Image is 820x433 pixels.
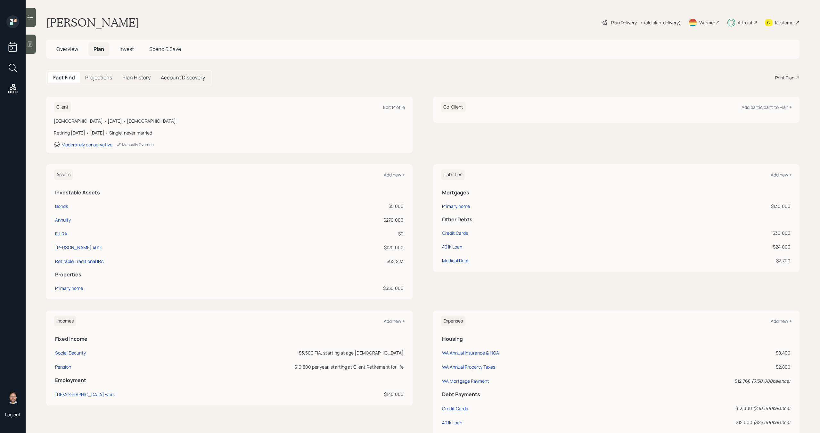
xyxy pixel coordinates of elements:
[181,349,404,356] div: $3,500 PIA, starting at age [DEMOGRAPHIC_DATA]
[771,318,792,324] div: Add new +
[54,102,71,112] h6: Client
[55,336,404,342] h5: Fixed Income
[441,169,465,180] h6: Liabilities
[699,19,715,26] div: Warmer
[775,19,795,26] div: Kustomer
[54,129,405,136] div: Retiring [DATE] • [DATE] • Single, never married
[751,378,791,384] i: ( $130,000 balance)
[55,391,115,397] div: [DEMOGRAPHIC_DATA] work
[53,75,75,81] h5: Fact Find
[85,75,112,81] h5: Projections
[442,257,469,264] div: Medical Debt
[442,405,468,412] div: Credit Cards
[55,216,71,223] div: Annuity
[55,258,104,265] div: Retirable Traditional IRA
[442,230,468,236] div: Credit Cards
[441,316,465,326] h6: Expenses
[441,102,466,112] h6: Co-Client
[635,419,791,426] div: $12,000
[55,350,86,356] div: Social Security
[442,391,791,397] h5: Debt Payments
[55,244,102,251] div: [PERSON_NAME] 401k
[119,45,134,53] span: Invest
[442,216,791,223] h5: Other Debts
[442,378,489,384] div: WA Mortgage Payment
[181,391,404,397] div: $140,000
[46,15,139,29] h1: [PERSON_NAME]
[116,142,154,147] div: Manually Override
[383,104,405,110] div: Edit Profile
[635,364,791,370] div: $2,800
[384,172,405,178] div: Add new +
[6,391,19,404] img: michael-russo-headshot.png
[645,203,791,209] div: $130,000
[56,45,78,53] span: Overview
[442,190,791,196] h5: Mortgages
[55,377,404,383] h5: Employment
[645,230,791,236] div: $30,000
[55,230,67,237] div: EJ IRA
[297,244,404,251] div: $120,000
[635,378,791,384] div: $12,768
[635,349,791,356] div: $8,400
[753,405,791,411] i: ( $30,000 balance)
[442,420,462,426] div: 401k Loan
[640,19,681,26] div: • (old plan-delivery)
[442,243,462,250] div: 401k Loan
[61,142,112,148] div: Moderately conservative
[635,405,791,412] div: $12,000
[55,190,404,196] h5: Investable Assets
[442,364,495,370] div: WA Annual Property Taxes
[54,118,405,124] div: [DEMOGRAPHIC_DATA] • [DATE] • [DEMOGRAPHIC_DATA]
[297,258,404,265] div: $62,223
[54,316,76,326] h6: Incomes
[55,203,68,209] div: Bonds
[742,104,792,110] div: Add participant to Plan +
[297,216,404,223] div: $270,000
[384,318,405,324] div: Add new +
[54,169,73,180] h6: Assets
[297,203,404,209] div: $5,000
[149,45,181,53] span: Spend & Save
[775,74,794,81] div: Print Plan
[645,243,791,250] div: $24,000
[753,419,791,425] i: ( $24,000 balance)
[181,364,404,370] div: $16,800 per year, starting at Client Retirement for life
[442,203,470,209] div: Primary home
[771,172,792,178] div: Add new +
[94,45,104,53] span: Plan
[442,350,499,356] div: WA Annual Insurance & HOA
[55,364,71,370] div: Pension
[297,230,404,237] div: $0
[442,336,791,342] h5: Housing
[161,75,205,81] h5: Account Discovery
[5,412,20,418] div: Log out
[738,19,753,26] div: Altruist
[122,75,151,81] h5: Plan History
[611,19,637,26] div: Plan Delivery
[645,257,791,264] div: $2,700
[55,272,404,278] h5: Properties
[297,285,404,291] div: $350,000
[55,285,83,291] div: Primary home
